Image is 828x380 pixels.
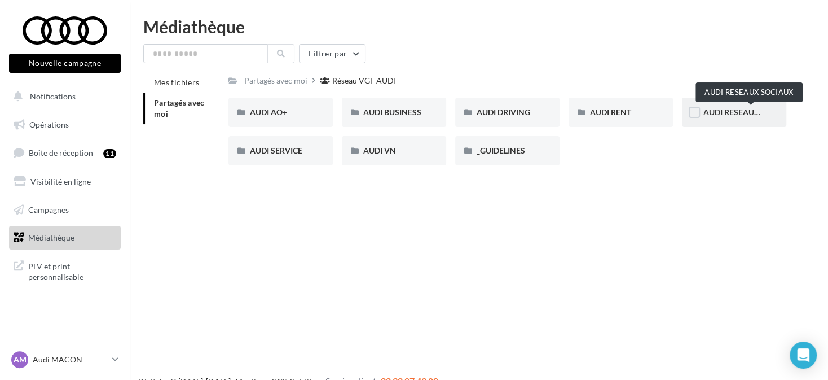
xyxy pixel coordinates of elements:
div: Partagés avec moi [244,75,307,86]
span: PLV et print personnalisable [28,259,116,283]
span: Mes fichiers [154,77,199,87]
span: Boîte de réception [29,148,93,158]
span: _GUIDELINES [477,146,525,155]
div: Open Intercom Messenger [790,342,817,369]
span: Notifications [30,91,76,101]
a: Opérations [7,113,123,137]
a: PLV et print personnalisable [7,254,123,287]
span: AUDI RENT [590,107,631,117]
p: Audi MACON [33,354,108,365]
button: Filtrer par [299,44,365,63]
a: Visibilité en ligne [7,170,123,194]
a: AM Audi MACON [9,349,121,370]
div: AUDI RESEAUX SOCIAUX [695,82,803,102]
a: Boîte de réception11 [7,141,123,165]
span: AUDI BUSINESS [363,107,421,117]
div: Médiathèque [143,18,814,35]
span: AUDI VN [363,146,396,155]
div: Réseau VGF AUDI [332,75,396,86]
span: Opérations [29,120,69,129]
button: Nouvelle campagne [9,54,121,73]
span: AUDI RESEAUX SOCIAUX [703,107,796,117]
span: Visibilité en ligne [30,177,91,186]
span: AUDI SERVICE [250,146,302,155]
span: AUDI DRIVING [477,107,530,117]
a: Campagnes [7,198,123,222]
span: Campagnes [28,204,69,214]
span: Médiathèque [28,233,74,242]
button: Notifications [7,85,118,108]
a: Médiathèque [7,226,123,250]
span: AM [14,354,27,365]
span: AUDI AO+ [250,107,287,117]
span: Partagés avec moi [154,98,205,119]
div: 11 [103,149,116,158]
